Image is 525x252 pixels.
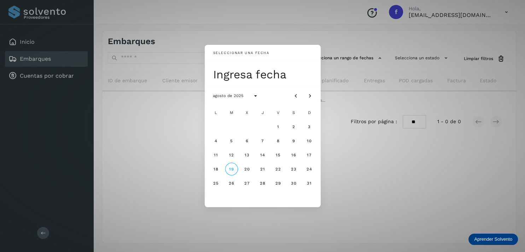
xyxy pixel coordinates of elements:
[260,167,265,172] span: 21
[271,106,285,120] div: V
[275,167,281,172] span: 22
[209,106,223,120] div: L
[292,124,295,129] span: 2
[287,163,300,175] button: sábado, 23 de agosto de 2025
[307,152,312,157] span: 17
[214,152,218,157] span: 11
[244,167,250,172] span: 20
[210,149,222,161] button: lunes, 11 de agosto de 2025
[303,149,316,161] button: domingo, 17 de agosto de 2025
[261,138,264,143] span: 7
[225,134,238,147] button: martes, 5 de agosto de 2025
[225,149,238,161] button: martes, 12 de agosto de 2025
[272,177,285,190] button: viernes, 29 de agosto de 2025
[245,138,249,143] span: 6
[256,177,269,190] button: jueves, 28 de agosto de 2025
[213,181,219,186] span: 25
[287,134,300,147] button: sábado, 9 de agosto de 2025
[277,124,279,129] span: 1
[272,120,285,133] button: viernes, 1 de agosto de 2025
[213,167,218,172] span: 18
[207,89,249,102] button: agosto de 2025
[306,167,312,172] span: 24
[241,177,253,190] button: miércoles, 27 de agosto de 2025
[287,120,300,133] button: sábado, 2 de agosto de 2025
[214,138,217,143] span: 4
[241,134,253,147] button: miércoles, 6 de agosto de 2025
[275,181,281,186] span: 29
[224,106,239,120] div: M
[287,106,301,120] div: S
[229,167,234,172] span: 19
[225,177,238,190] button: martes, 26 de agosto de 2025
[272,149,285,161] button: viernes, 15 de agosto de 2025
[307,181,312,186] span: 31
[291,152,296,157] span: 16
[290,89,302,102] button: Mes anterior
[241,163,253,175] button: miércoles, 20 de agosto de 2025
[225,163,238,175] button: Hoy, martes, 19 de agosto de 2025
[303,177,316,190] button: domingo, 31 de agosto de 2025
[287,177,300,190] button: sábado, 30 de agosto de 2025
[303,120,316,133] button: domingo, 3 de agosto de 2025
[302,106,316,120] div: D
[241,149,253,161] button: miércoles, 13 de agosto de 2025
[212,93,244,98] span: agosto de 2025
[474,236,512,242] p: Aprender Solvento
[303,163,316,175] button: domingo, 24 de agosto de 2025
[291,167,297,172] span: 23
[256,149,269,161] button: jueves, 14 de agosto de 2025
[303,134,316,147] button: domingo, 10 de agosto de 2025
[210,177,222,190] button: lunes, 25 de agosto de 2025
[213,50,269,56] div: Seleccionar una fecha
[228,181,234,186] span: 26
[249,89,262,102] button: Seleccionar año
[260,152,265,157] span: 14
[210,134,222,147] button: lunes, 4 de agosto de 2025
[272,163,285,175] button: viernes, 22 de agosto de 2025
[308,124,311,129] span: 3
[256,163,269,175] button: jueves, 21 de agosto de 2025
[468,234,518,245] div: Aprender Solvento
[304,89,316,102] button: Mes siguiente
[272,134,285,147] button: viernes, 8 de agosto de 2025
[287,149,300,161] button: sábado, 16 de agosto de 2025
[230,138,233,143] span: 5
[292,138,295,143] span: 9
[276,138,280,143] span: 8
[244,181,250,186] span: 27
[256,134,269,147] button: jueves, 7 de agosto de 2025
[229,152,234,157] span: 12
[275,152,281,157] span: 15
[244,152,250,157] span: 13
[307,138,312,143] span: 10
[256,106,270,120] div: J
[259,181,266,186] span: 28
[291,181,297,186] span: 30
[240,106,254,120] div: X
[210,163,222,175] button: lunes, 18 de agosto de 2025
[213,67,316,82] div: Ingresa fecha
